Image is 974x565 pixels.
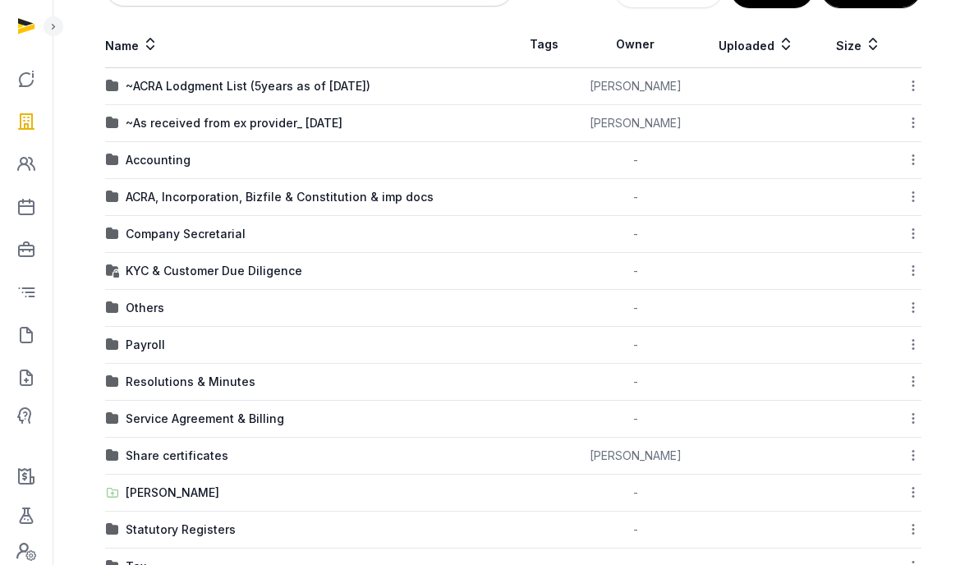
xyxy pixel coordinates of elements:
td: - [576,512,696,549]
td: [PERSON_NAME] [576,105,696,142]
img: folder-upload.svg [106,486,119,499]
img: folder.svg [106,412,119,425]
div: Others [126,300,164,316]
td: - [576,327,696,364]
div: Payroll [126,337,165,353]
div: ~ACRA Lodgment List (5years as of [DATE]) [126,78,370,94]
img: folder.svg [106,338,119,351]
img: folder.svg [106,375,119,388]
img: folder.svg [106,154,119,167]
td: [PERSON_NAME] [576,68,696,105]
td: - [576,401,696,438]
img: folder.svg [106,301,119,315]
td: - [576,142,696,179]
th: Owner [576,21,696,68]
th: Uploaded [696,21,818,68]
th: Name [105,21,513,68]
th: Tags [513,21,576,68]
td: - [576,216,696,253]
img: folder.svg [106,227,119,241]
td: [PERSON_NAME] [576,438,696,475]
div: Company Secretarial [126,226,246,242]
div: Resolutions & Minutes [126,374,255,390]
th: Size [817,21,900,68]
div: [PERSON_NAME] [126,485,219,501]
div: Accounting [126,152,191,168]
div: KYC & Customer Due Diligence [126,263,302,279]
td: - [576,364,696,401]
div: Service Agreement & Billing [126,411,284,427]
td: - [576,253,696,290]
div: Statutory Registers [126,521,236,538]
div: ACRA, Incorporation, Bizfile & Constitution & imp docs [126,189,434,205]
td: - [576,475,696,512]
img: folder.svg [106,523,119,536]
td: - [576,179,696,216]
img: folder.svg [106,191,119,204]
div: Share certificates [126,448,228,464]
img: folder.svg [106,80,119,93]
div: ~As received from ex provider_ [DATE] [126,115,342,131]
td: - [576,290,696,327]
img: folder.svg [106,117,119,130]
img: folder.svg [106,449,119,462]
img: folder-locked-icon.svg [106,264,119,278]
